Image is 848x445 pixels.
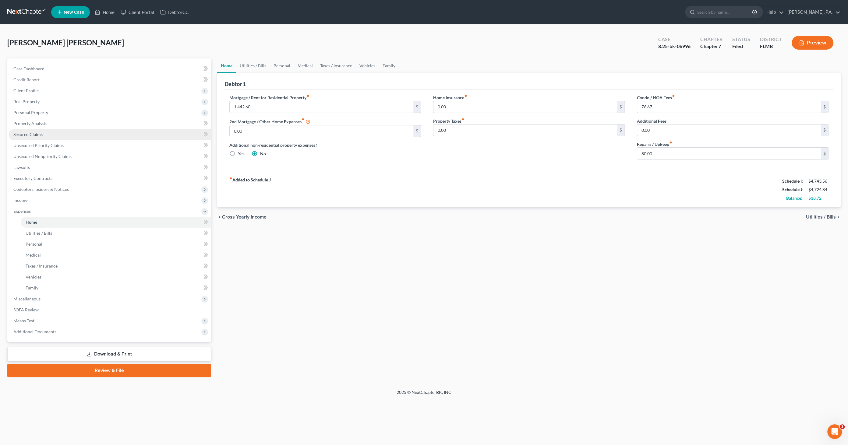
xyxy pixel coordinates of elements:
[13,165,30,170] span: Lawsuits
[13,154,72,159] span: Unsecured Nonpriority Claims
[21,282,211,293] a: Family
[21,239,211,250] a: Personal
[260,151,266,157] label: No
[26,274,41,279] span: Vehicles
[26,263,58,268] span: Taxes / Insurance
[21,272,211,282] a: Vehicles
[784,7,840,18] a: [PERSON_NAME], P.A.
[718,43,721,49] span: 7
[821,124,828,136] div: $
[808,187,829,193] div: $4,724.84
[9,162,211,173] a: Lawsuits
[238,151,244,157] label: Yes
[9,129,211,140] a: Secured Claims
[229,177,232,180] i: fiber_manual_record
[433,101,617,113] input: --
[26,285,38,290] span: Family
[157,7,192,18] a: DebtorCC
[433,94,467,101] label: Home Insurance
[821,148,828,159] div: $
[356,58,379,73] a: Vehicles
[840,424,845,429] span: 1
[92,7,118,18] a: Home
[808,178,829,184] div: $4,743.56
[26,230,52,236] span: Utilities / Bills
[217,215,267,219] button: chevron_left Gross Yearly Income
[461,118,465,121] i: fiber_manual_record
[763,7,784,18] a: Help
[700,43,723,50] div: Chapter
[637,118,666,124] label: Additional Fees
[9,63,211,74] a: Case Dashboard
[806,215,836,219] span: Utilities / Bills
[9,74,211,85] a: Credit Report
[222,215,267,219] span: Gross Yearly Income
[658,36,691,43] div: Case
[316,58,356,73] a: Taxes / Insurance
[433,118,465,124] label: Property Taxes
[302,118,305,121] i: fiber_manual_record
[806,215,841,219] button: Utilities / Bills chevron_right
[13,307,39,312] span: SOFA Review
[413,101,421,113] div: $
[700,36,723,43] div: Chapter
[13,66,44,71] span: Case Dashboard
[808,195,829,201] div: $18.72
[792,36,833,50] button: Preview
[7,364,211,377] a: Review & File
[637,124,821,136] input: --
[13,208,31,214] span: Expenses
[7,347,211,361] a: Download & Print
[26,241,42,247] span: Personal
[464,94,467,97] i: fiber_manual_record
[413,125,421,137] div: $
[217,58,236,73] a: Home
[637,141,672,147] label: Repairs / Upkeep
[760,36,782,43] div: District
[13,110,48,115] span: Personal Property
[224,80,246,88] div: Debtor 1
[760,43,782,50] div: FLMB
[13,198,27,203] span: Income
[236,58,270,73] a: Utilities / Bills
[13,318,34,323] span: Means Test
[21,261,211,272] a: Taxes / Insurance
[26,219,37,225] span: Home
[672,94,675,97] i: fiber_manual_record
[250,389,598,400] div: 2025 © NextChapterBK, INC
[637,94,675,101] label: Condo / HOA Fees
[306,94,309,97] i: fiber_manual_record
[9,140,211,151] a: Unsecured Priority Claims
[637,148,821,159] input: --
[9,304,211,315] a: SOFA Review
[782,187,804,192] strong: Schedule J:
[13,329,56,334] span: Additional Documents
[637,101,821,113] input: --
[21,250,211,261] a: Medical
[13,77,40,82] span: Credit Report
[617,101,624,113] div: $
[732,36,750,43] div: Status
[697,6,753,18] input: Search by name...
[9,151,211,162] a: Unsecured Nonpriority Claims
[26,252,41,258] span: Medical
[64,10,84,15] span: New Case
[827,424,842,439] iframe: Intercom live chat
[13,99,40,104] span: Real Property
[230,101,413,113] input: --
[7,38,124,47] span: [PERSON_NAME] [PERSON_NAME]
[13,187,69,192] span: Codebtors Insiders & Notices
[21,217,211,228] a: Home
[433,124,617,136] input: --
[118,7,157,18] a: Client Portal
[9,173,211,184] a: Executory Contracts
[217,215,222,219] i: chevron_left
[229,142,421,148] label: Additional non-residential property expenses?
[229,118,310,125] label: 2nd Mortgage / Other Home Expenses
[13,88,39,93] span: Client Profile
[669,141,672,144] i: fiber_manual_record
[13,296,41,301] span: Miscellaneous
[229,177,271,202] strong: Added to Schedule J
[836,215,841,219] i: chevron_right
[782,178,803,184] strong: Schedule I:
